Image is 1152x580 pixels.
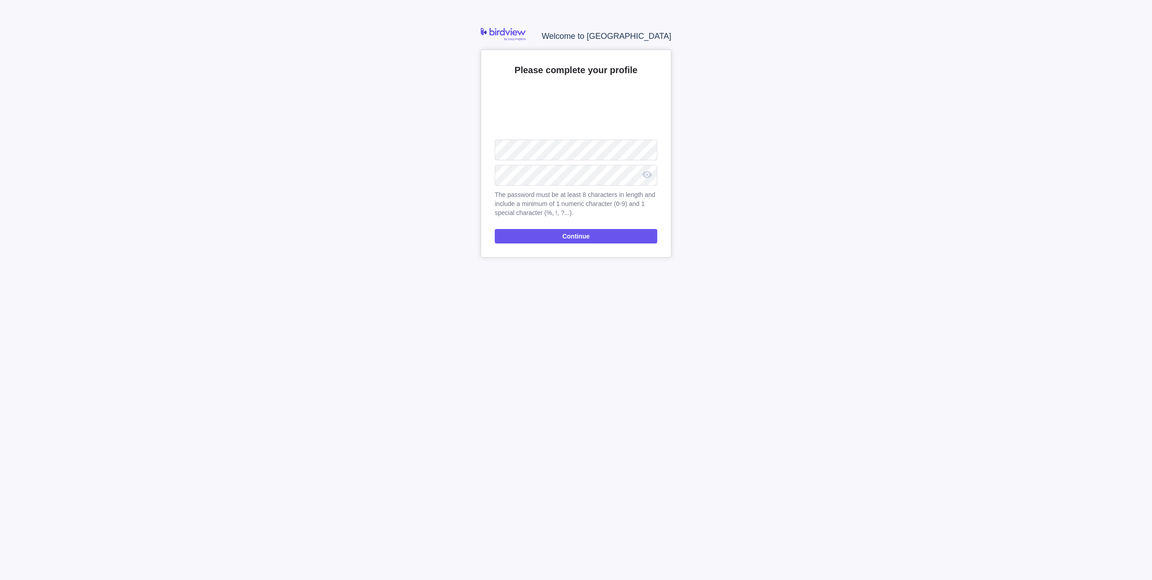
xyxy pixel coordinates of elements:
[495,229,657,243] span: Continue
[495,190,657,217] span: The password must be at least 8 characters in length and include a minimum of 1 numeric character...
[495,64,657,76] h2: Please complete your profile
[542,32,671,41] span: Welcome to [GEOGRAPHIC_DATA]
[562,231,590,242] span: Continue
[481,28,526,41] img: logo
